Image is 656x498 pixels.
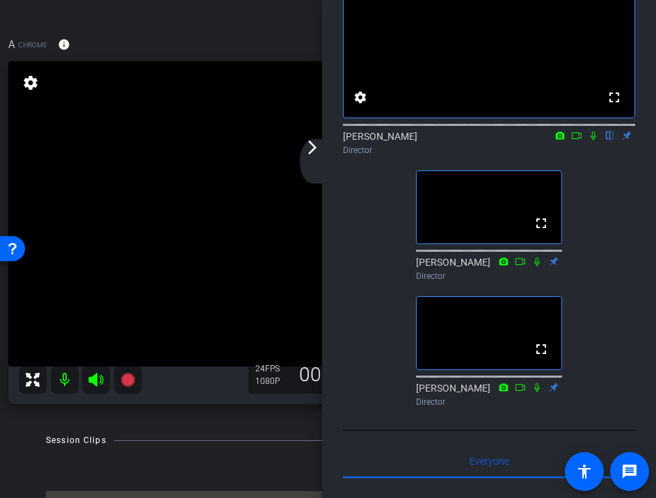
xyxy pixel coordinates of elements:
[46,433,106,447] div: Session Clips
[576,463,593,480] mat-icon: accessibility
[416,381,562,408] div: [PERSON_NAME]
[343,144,635,156] div: Director
[18,40,47,50] span: Chrome
[290,363,383,387] div: 00:00:00
[58,38,70,51] mat-icon: info
[416,396,562,408] div: Director
[621,463,638,480] mat-icon: message
[470,456,509,466] span: Everyone
[416,255,562,282] div: [PERSON_NAME]
[255,363,290,374] div: 24
[533,215,550,232] mat-icon: fullscreen
[255,376,290,387] div: 1080P
[304,139,321,156] mat-icon: arrow_forward_ios
[606,89,623,106] mat-icon: fullscreen
[602,129,618,141] mat-icon: flip
[416,270,562,282] div: Director
[352,89,369,106] mat-icon: settings
[533,341,550,358] mat-icon: fullscreen
[265,364,280,373] span: FPS
[21,74,40,91] mat-icon: settings
[343,129,635,156] div: [PERSON_NAME]
[8,37,15,52] span: A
